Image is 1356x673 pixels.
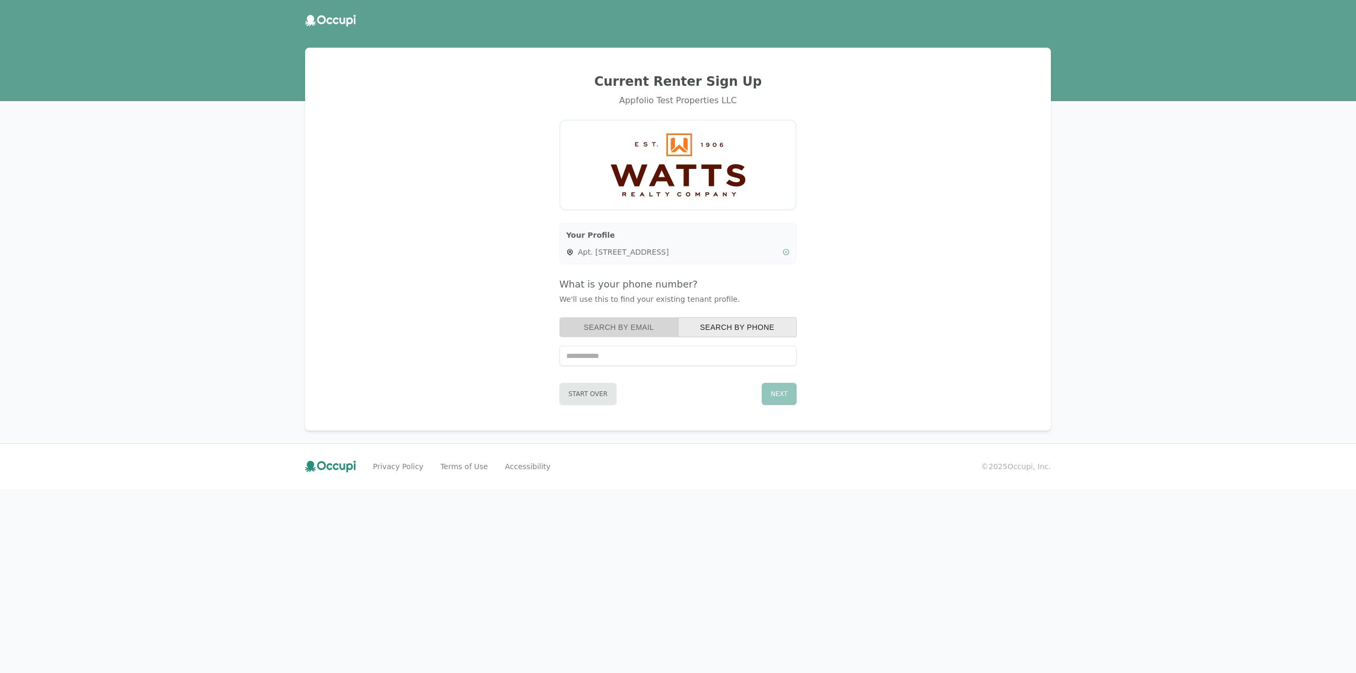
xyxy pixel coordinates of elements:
[611,133,745,196] img: Watts Realty
[559,383,617,405] button: Start Over
[505,461,550,472] a: Accessibility
[566,230,790,240] h3: Your Profile
[678,317,797,337] button: search by phone
[559,294,797,304] p: We'll use this to find your existing tenant profile.
[578,247,778,257] span: Apt. [STREET_ADDRESS]
[373,461,423,472] a: Privacy Policy
[318,73,1038,90] h2: Current Renter Sign Up
[981,461,1051,472] small: © 2025 Occupi, Inc.
[440,461,488,472] a: Terms of Use
[559,317,797,337] div: Search type
[559,317,679,337] button: search by email
[318,94,1038,107] div: Appfolio Test Properties LLC
[559,277,797,292] h4: What is your phone number?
